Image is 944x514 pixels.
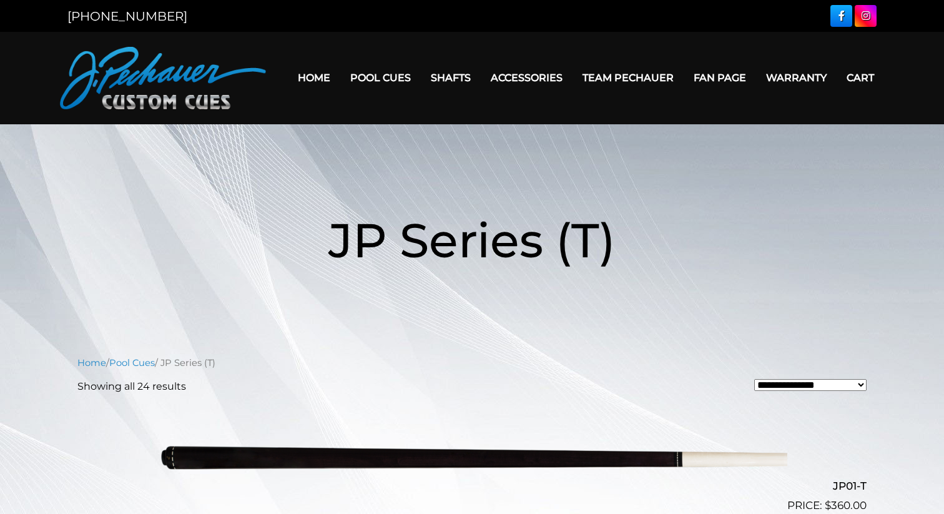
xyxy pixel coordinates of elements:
nav: Breadcrumb [77,356,867,370]
img: Pechauer Custom Cues [60,47,266,109]
a: Home [288,62,340,94]
p: Showing all 24 results [77,379,186,394]
a: Fan Page [684,62,756,94]
a: [PHONE_NUMBER] [67,9,187,24]
h2: JP01-T [77,475,867,498]
a: Pool Cues [109,357,155,368]
a: Pool Cues [340,62,421,94]
img: JP01-T [157,404,787,509]
span: JP Series (T) [328,211,616,269]
a: Warranty [756,62,837,94]
a: Cart [837,62,884,94]
select: Shop order [754,379,867,391]
a: Team Pechauer [573,62,684,94]
bdi: 360.00 [825,499,867,512]
a: Shafts [421,62,481,94]
a: Home [77,357,106,368]
a: Accessories [481,62,573,94]
span: $ [825,499,831,512]
a: JP01-T $360.00 [77,404,867,514]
